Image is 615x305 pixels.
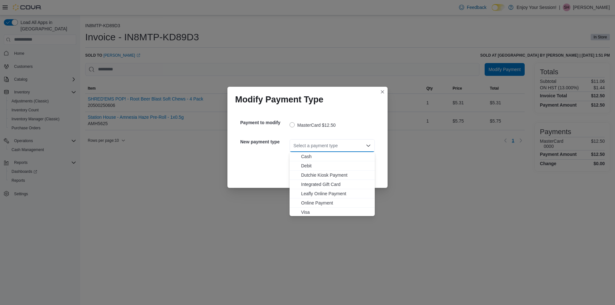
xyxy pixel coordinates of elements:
[290,152,375,161] button: Cash
[290,180,375,189] button: Integrated Gift Card
[301,200,371,206] span: Online Payment
[290,152,375,217] div: Choose from the following options
[301,190,371,197] span: Leafly Online Payment
[290,161,375,171] button: Debit
[301,163,371,169] span: Debit
[301,172,371,178] span: Dutchie Kiosk Payment
[290,189,375,198] button: Leafly Online Payment
[293,142,294,149] input: Accessible screen reader label
[379,88,386,96] button: Closes this modal window
[235,94,324,105] h1: Modify Payment Type
[290,198,375,208] button: Online Payment
[366,143,371,148] button: Close list of options
[301,181,371,188] span: Integrated Gift Card
[290,171,375,180] button: Dutchie Kiosk Payment
[301,209,371,215] span: Visa
[301,153,371,160] span: Cash
[240,135,288,148] h5: New payment type
[240,116,288,129] h5: Payment to modify
[290,121,336,129] label: MasterCard $12.50
[290,208,375,217] button: Visa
